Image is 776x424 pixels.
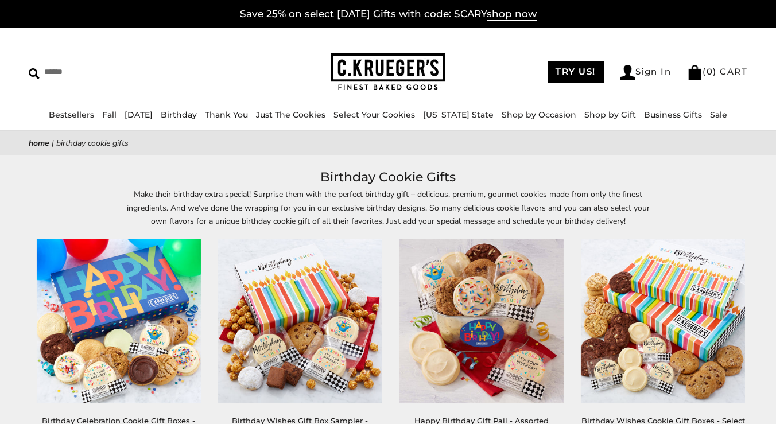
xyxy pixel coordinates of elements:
a: Fall [102,110,117,120]
a: Sale [710,110,727,120]
img: Search [29,68,40,79]
img: Account [620,65,635,80]
img: Bag [687,65,703,80]
span: Birthday Cookie Gifts [56,138,129,149]
nav: breadcrumbs [29,137,747,150]
a: Select Your Cookies [333,110,415,120]
a: Home [29,138,49,149]
img: Happy Birthday Gift Pail - Assorted Cookies [399,239,564,403]
a: Just The Cookies [256,110,325,120]
a: Birthday [161,110,197,120]
a: [US_STATE] State [423,110,494,120]
a: TRY US! [548,61,604,83]
img: Birthday Wishes Cookie Gift Boxes - Select Your Cookies [581,239,745,403]
h1: Birthday Cookie Gifts [46,167,730,188]
a: Business Gifts [644,110,702,120]
a: Thank You [205,110,248,120]
span: 0 [707,66,713,77]
span: shop now [487,8,537,21]
a: Save 25% on select [DATE] Gifts with code: SCARYshop now [240,8,537,21]
a: Shop by Gift [584,110,636,120]
span: | [52,138,54,149]
a: Bestsellers [49,110,94,120]
p: Make their birthday extra special! Surprise them with the perfect birthday gift – delicious, prem... [124,188,652,227]
a: Sign In [620,65,672,80]
img: Birthday Celebration Cookie Gift Boxes - Assorted Cookies [37,239,201,403]
a: [DATE] [125,110,153,120]
a: Shop by Occasion [502,110,576,120]
img: C.KRUEGER'S [331,53,445,91]
img: Birthday Wishes Gift Box Sampler - Cookies and Snacks [218,239,382,403]
input: Search [29,63,196,81]
a: (0) CART [687,66,747,77]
